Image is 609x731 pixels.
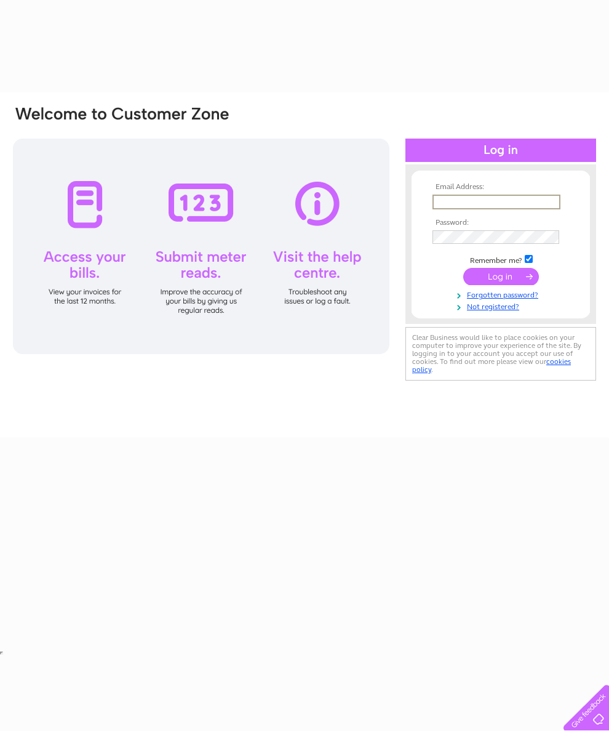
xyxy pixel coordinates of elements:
th: Email Address: [429,183,572,192]
a: Not registered? [432,300,572,312]
th: Password: [429,219,572,227]
a: Forgotten password? [432,288,572,300]
input: Submit [463,268,539,285]
td: Remember me? [429,253,572,265]
div: Clear Business would like to place cookies on your computer to improve your experience of the sit... [405,327,596,381]
a: cookies policy [412,357,571,374]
